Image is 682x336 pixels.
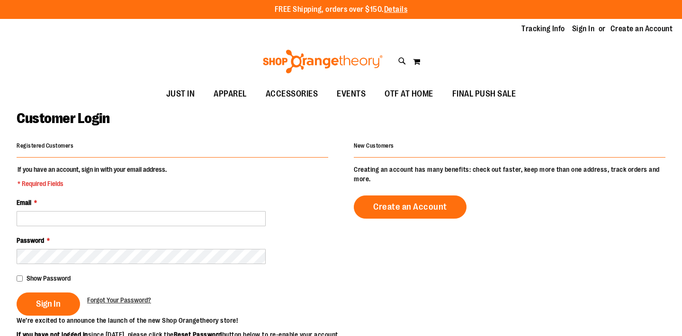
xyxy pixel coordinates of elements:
span: Sign In [36,299,61,309]
span: Show Password [27,274,71,282]
legend: If you have an account, sign in with your email address. [17,165,168,188]
a: OTF AT HOME [375,83,443,105]
span: * Required Fields [18,179,167,188]
a: Create an Account [354,195,467,219]
a: Sign In [572,24,595,34]
a: ACCESSORIES [256,83,328,105]
span: OTF AT HOME [385,83,433,105]
span: Forgot Your Password? [87,296,151,304]
a: Create an Account [610,24,673,34]
span: Customer Login [17,110,109,126]
p: We’re excited to announce the launch of the new Shop Orangetheory store! [17,316,341,325]
span: Create an Account [373,202,447,212]
span: FINAL PUSH SALE [452,83,516,105]
strong: Registered Customers [17,142,73,149]
a: APPAREL [204,83,256,105]
span: EVENTS [337,83,366,105]
a: JUST IN [157,83,205,105]
a: FINAL PUSH SALE [443,83,526,105]
span: Password [17,237,44,244]
span: Email [17,199,31,206]
span: JUST IN [166,83,195,105]
span: ACCESSORIES [266,83,318,105]
img: Shop Orangetheory [261,50,384,73]
a: EVENTS [327,83,375,105]
a: Forgot Your Password? [87,295,151,305]
p: Creating an account has many benefits: check out faster, keep more than one address, track orders... [354,165,665,184]
button: Sign In [17,292,80,316]
span: APPAREL [214,83,247,105]
p: FREE Shipping, orders over $150. [275,4,408,15]
strong: New Customers [354,142,394,149]
a: Details [384,5,408,14]
a: Tracking Info [521,24,565,34]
